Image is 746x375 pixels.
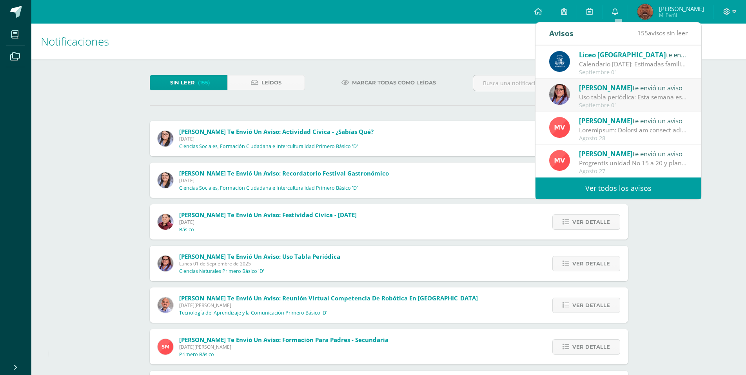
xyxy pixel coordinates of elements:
span: [DATE] [179,219,357,225]
span: Ver detalle [572,298,610,313]
span: Liceo [GEOGRAPHIC_DATA] [579,50,666,59]
img: b41cd0bd7c5dca2e84b8bd7996f0ae72.png [549,51,570,72]
span: [PERSON_NAME] te envió un aviso: Uso tabla periódica [179,252,340,260]
span: [PERSON_NAME] [579,149,633,158]
div: Septiembre 01 [579,102,688,109]
img: 1ff341f52347efc33ff1d2a179cbdb51.png [549,150,570,171]
div: Septiembre 01 [579,69,688,76]
span: Leídos [261,75,281,90]
a: Ver todos los avisos [535,177,701,199]
p: Ciencias Sociales, Formación Ciudadana e Interculturalidad Primero Básico 'D' [179,143,358,150]
span: [PERSON_NAME] [579,83,633,92]
span: [PERSON_NAME] [659,5,704,13]
img: fda4ebce342fd1e8b3b59cfba0d95288.png [158,256,173,271]
p: Ciencias Sociales, Formación Ciudadana e Interculturalidad Primero Básico 'D' [179,185,358,191]
div: Uso tabla periódica: Esta semana estaremos trabajando con la materia de Química, es importante qu... [579,93,688,102]
div: Agosto 27 [579,168,688,175]
span: [DATE][PERSON_NAME] [179,302,478,309]
input: Busca una notificación aquí [473,75,628,91]
span: Ver detalle [572,215,610,229]
img: 17db063816693a26b2c8d26fdd0faec0.png [158,131,173,146]
span: [DATE] [179,135,374,142]
div: Agosto 28 [579,135,688,142]
span: Ver detalle [572,340,610,354]
a: Sin leer(155) [150,75,227,90]
span: [PERSON_NAME] te envió un aviso: Actividad cívica - ¿Sabías qué? [179,128,374,135]
img: 17db063816693a26b2c8d26fdd0faec0.png [158,172,173,188]
span: Lunes 01 de Septiembre de 2025 [179,260,340,267]
span: Marcar todas como leídas [352,75,436,90]
span: [PERSON_NAME] [579,116,633,125]
div: Calendario septiembre 2025: Estimadas familias maristas, les compartimos el calendario de activid... [579,60,688,69]
img: ca38207ff64f461ec141487f36af9fbf.png [158,214,173,230]
img: a4c9654d905a1a01dc2161da199b9124.png [158,339,173,355]
div: Avisos [549,22,574,44]
div: te envió un aviso [579,148,688,159]
span: avisos sin leer [637,29,688,37]
span: [PERSON_NAME] te envió un aviso: Formación para padres - Secundaria [179,336,388,344]
img: 9135f6be26e83e1656d24adf2032681a.png [637,4,653,20]
span: Notificaciones [41,34,109,49]
span: (155) [198,75,210,90]
p: Tecnología del Aprendizaje y la Comunicación Primero Básico 'D' [179,310,327,316]
p: Primero Básico [179,351,214,358]
div: te envió un aviso [579,49,688,60]
span: [PERSON_NAME] te envió un aviso: Recordatorio Festival Gastronómico [179,169,389,177]
img: 1ff341f52347efc33ff1d2a179cbdb51.png [549,117,570,138]
span: Ver detalle [572,256,610,271]
span: 155 [637,29,648,37]
span: [PERSON_NAME] te envió un aviso: Festividad Cívica - [DATE] [179,211,357,219]
img: f4ddca51a09d81af1cee46ad6847c426.png [158,297,173,313]
img: fda4ebce342fd1e8b3b59cfba0d95288.png [549,84,570,105]
p: Básico [179,227,194,233]
p: Ciencias Naturales Primero Básico 'D' [179,268,264,274]
span: [DATE][PERSON_NAME] [179,344,388,350]
span: Sin leer [170,75,195,90]
a: Leídos [227,75,305,90]
span: Mi Perfil [659,12,704,18]
a: Marcar todas como leídas [332,75,446,90]
span: [DATE] [179,177,389,184]
div: te envió un aviso [579,82,688,93]
div: Progrentis unidad No 15 a 20 y plan de mejoramiento: Señores padres de familia reciban un cordial... [579,159,688,168]
span: [PERSON_NAME] te envió un aviso: Reunión virtual competencia de robótica en [GEOGRAPHIC_DATA] [179,294,478,302]
div: Progrentis: Reciban un cordial saludo. Queremos agradecerles por confiar en el proceso educativo ... [579,126,688,135]
div: te envió un aviso [579,115,688,126]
